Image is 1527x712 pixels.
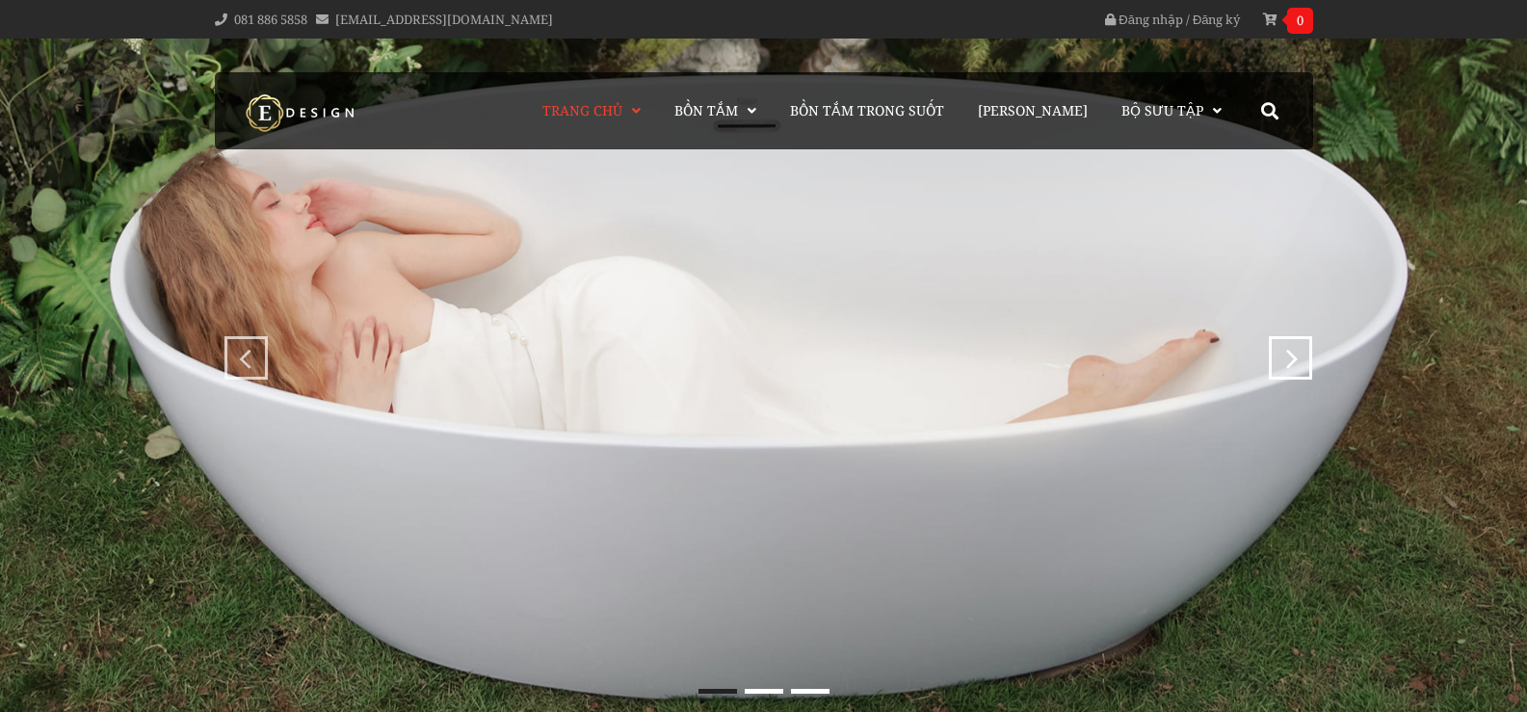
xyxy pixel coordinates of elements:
a: Bồn Tắm [660,72,771,149]
span: [PERSON_NAME] [978,101,1088,119]
span: Bộ Sưu Tập [1121,101,1203,119]
a: Trang chủ [533,72,655,149]
a: [PERSON_NAME] [963,72,1102,149]
span: Trang chủ [542,101,622,119]
a: [EMAIL_ADDRESS][DOMAIN_NAME] [335,11,553,28]
div: next [1274,336,1298,360]
a: Bồn Tắm Trong Suốt [776,72,959,149]
span: 0 [1287,8,1313,34]
div: prev [229,336,253,360]
span: / [1186,11,1190,28]
a: Bộ Sưu Tập [1107,72,1236,149]
span: Bồn Tắm [674,101,738,119]
img: logo Kreiner Germany - Edesign Interior [229,93,374,132]
span: Bồn Tắm Trong Suốt [790,101,944,119]
a: 081 886 5858 [234,11,307,28]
